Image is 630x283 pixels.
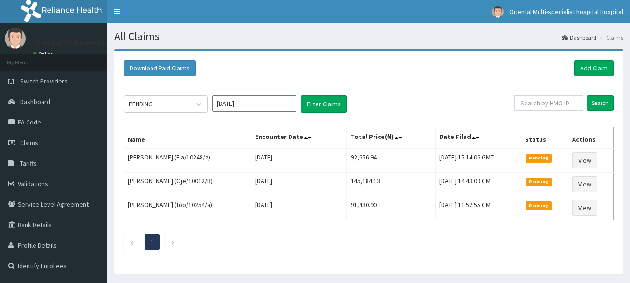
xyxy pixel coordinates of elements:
[20,97,50,106] span: Dashboard
[301,95,347,113] button: Filter Claims
[151,238,154,246] a: Page 1 is your current page
[509,7,623,16] span: Oriental Multi-specialist hospital Hospital
[251,173,346,196] td: [DATE]
[124,127,251,149] th: Name
[572,152,597,168] a: View
[597,34,623,41] li: Claims
[347,127,436,149] th: Total Price(₦)
[521,127,568,149] th: Status
[562,34,596,41] a: Dashboard
[514,95,583,111] input: Search by HMO ID
[436,196,521,220] td: [DATE] 11:52:55 GMT
[33,38,184,46] p: Oriental Multi-specialist hospital Hospital
[347,148,436,173] td: 92,656.94
[526,178,552,186] span: Pending
[130,238,134,246] a: Previous page
[347,173,436,196] td: 145,184.13
[526,154,552,162] span: Pending
[436,127,521,149] th: Date Filed
[33,51,55,57] a: Online
[171,238,175,246] a: Next page
[436,148,521,173] td: [DATE] 15:14:06 GMT
[212,95,296,112] input: Select Month and Year
[572,200,597,216] a: View
[574,60,614,76] a: Add Claim
[436,173,521,196] td: [DATE] 14:43:09 GMT
[20,159,37,167] span: Tariffs
[568,127,613,149] th: Actions
[129,99,152,109] div: PENDING
[251,148,346,173] td: [DATE]
[124,60,196,76] button: Download Paid Claims
[124,148,251,173] td: [PERSON_NAME] (Eia/10248/a)
[572,176,597,192] a: View
[124,173,251,196] td: [PERSON_NAME] (Oje/10012/B)
[114,30,623,42] h1: All Claims
[5,28,26,49] img: User Image
[492,6,504,18] img: User Image
[347,196,436,220] td: 91,430.90
[587,95,614,111] input: Search
[124,196,251,220] td: [PERSON_NAME] (too/10254/a)
[20,138,38,147] span: Claims
[251,196,346,220] td: [DATE]
[526,201,552,210] span: Pending
[251,127,346,149] th: Encounter Date
[20,77,68,85] span: Switch Providers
